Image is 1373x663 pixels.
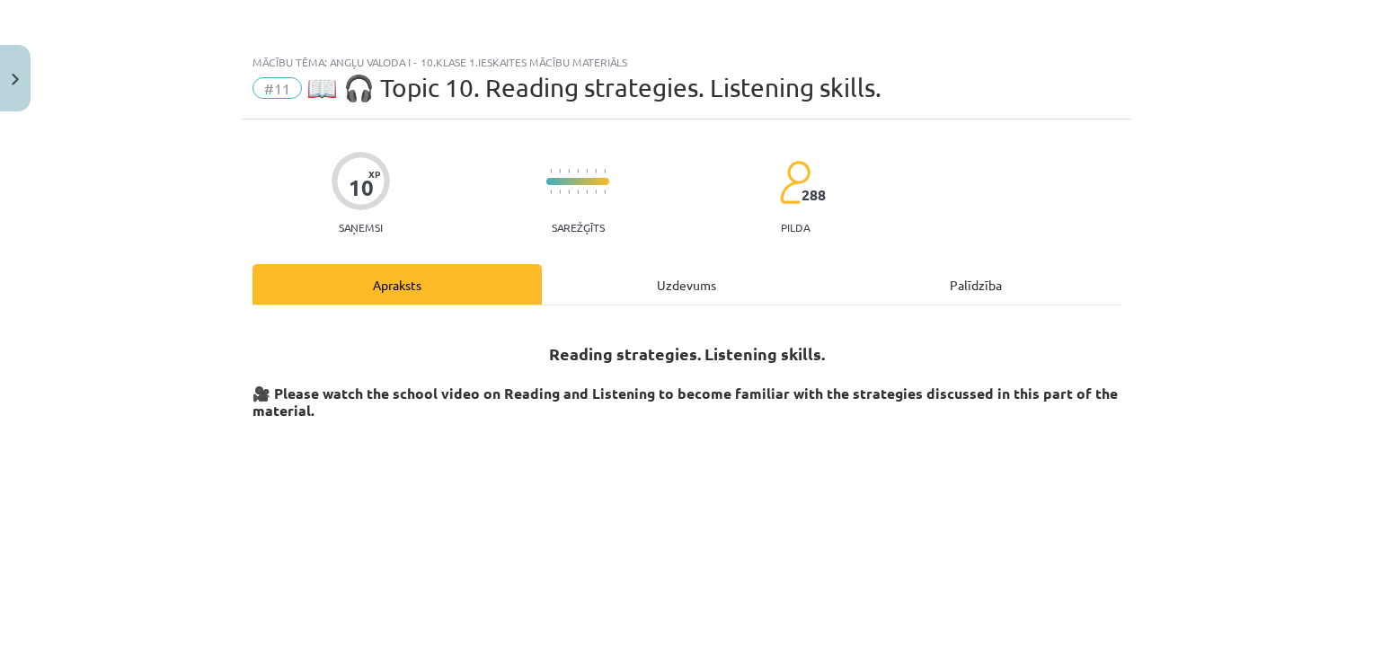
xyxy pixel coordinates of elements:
img: icon-short-line-57e1e144782c952c97e751825c79c345078a6d821885a25fce030b3d8c18986b.svg [604,169,606,173]
img: icon-short-line-57e1e144782c952c97e751825c79c345078a6d821885a25fce030b3d8c18986b.svg [559,190,561,194]
img: students-c634bb4e5e11cddfef0936a35e636f08e4e9abd3cc4e673bd6f9a4125e45ecb1.svg [779,160,811,205]
img: icon-short-line-57e1e144782c952c97e751825c79c345078a6d821885a25fce030b3d8c18986b.svg [586,190,588,194]
p: pilda [781,221,810,234]
img: icon-short-line-57e1e144782c952c97e751825c79c345078a6d821885a25fce030b3d8c18986b.svg [595,169,597,173]
img: icon-short-line-57e1e144782c952c97e751825c79c345078a6d821885a25fce030b3d8c18986b.svg [586,169,588,173]
strong: 🎥 Please watch the school video on Reading and Listening to become familiar with the strategies d... [252,384,1118,420]
div: Apraksts [252,264,542,305]
img: icon-short-line-57e1e144782c952c97e751825c79c345078a6d821885a25fce030b3d8c18986b.svg [568,169,570,173]
span: #11 [252,77,302,99]
p: Sarežģīts [552,221,605,234]
div: Palīdzība [831,264,1121,305]
img: icon-short-line-57e1e144782c952c97e751825c79c345078a6d821885a25fce030b3d8c18986b.svg [550,190,552,194]
span: 📖 🎧 Topic 10. Reading strategies. Listening skills. [306,73,881,102]
div: Uzdevums [542,264,831,305]
img: icon-close-lesson-0947bae3869378f0d4975bcd49f059093ad1ed9edebbc8119c70593378902aed.svg [12,74,19,85]
img: icon-short-line-57e1e144782c952c97e751825c79c345078a6d821885a25fce030b3d8c18986b.svg [577,190,579,194]
img: icon-short-line-57e1e144782c952c97e751825c79c345078a6d821885a25fce030b3d8c18986b.svg [550,169,552,173]
strong: Reading strategies. Listening skills. [549,343,825,364]
img: icon-short-line-57e1e144782c952c97e751825c79c345078a6d821885a25fce030b3d8c18986b.svg [604,190,606,194]
div: Mācību tēma: Angļu valoda i - 10.klase 1.ieskaites mācību materiāls [252,56,1121,68]
p: Saņemsi [332,221,390,234]
span: 288 [802,187,826,203]
img: icon-short-line-57e1e144782c952c97e751825c79c345078a6d821885a25fce030b3d8c18986b.svg [595,190,597,194]
div: 10 [349,175,374,200]
img: icon-short-line-57e1e144782c952c97e751825c79c345078a6d821885a25fce030b3d8c18986b.svg [559,169,561,173]
img: icon-short-line-57e1e144782c952c97e751825c79c345078a6d821885a25fce030b3d8c18986b.svg [568,190,570,194]
img: icon-short-line-57e1e144782c952c97e751825c79c345078a6d821885a25fce030b3d8c18986b.svg [577,169,579,173]
span: XP [368,169,380,179]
